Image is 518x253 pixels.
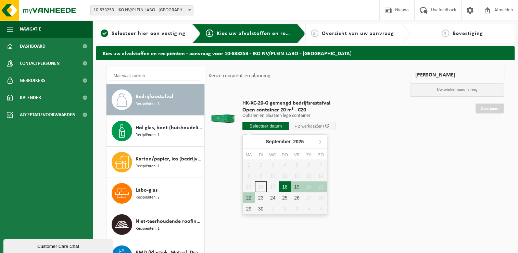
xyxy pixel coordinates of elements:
span: Open container 20 m³ - C20 [242,107,336,113]
div: wo [267,152,279,158]
p: Ophalen en plaatsen lege container [242,113,336,118]
span: Selecteer hier een vestiging [112,31,186,36]
div: 2 [279,203,291,214]
div: 30 [255,203,267,214]
span: Niet-teerhoudende roofing, pre-consumer [136,217,203,226]
div: 18 [279,181,291,192]
div: di [255,152,267,158]
div: ma [243,152,255,158]
span: 10-833253 - IKO NV/PLEIN LABO - ANTWERPEN [90,5,193,15]
span: Hol glas, bont (huishoudelijk) [136,124,203,132]
div: 24 [267,192,279,203]
span: 3 [311,29,318,37]
input: Materiaal zoeken [110,71,201,81]
h2: Kies uw afvalstoffen en recipiënten - aanvraag voor 10-833253 - IKO NV/PLEIN LABO - [GEOGRAPHIC_D... [96,46,515,60]
span: Karton/papier, los (bedrijven) [136,155,203,163]
a: Doorgaan [476,104,504,113]
div: Keuze recipiënt en planning [205,67,274,84]
div: zo [315,152,327,158]
p: Uw winkelmand is leeg [410,83,504,96]
span: Kalender [20,89,41,106]
span: Bedrijfsrestafval [136,93,173,101]
button: Niet-teerhoudende roofing, pre-consumer Recipiënten: 1 [106,209,205,240]
span: Acceptatievoorwaarden [20,106,75,123]
div: [PERSON_NAME] [410,67,504,83]
span: Contactpersonen [20,55,60,72]
span: Recipiënten: 1 [136,132,160,138]
span: Kies uw afvalstoffen en recipiënten [217,31,311,36]
span: + 2 werkdag(en) [295,124,324,129]
div: 25 [279,192,291,203]
button: Bedrijfsrestafval Recipiënten: 1 [106,84,205,116]
i: 2025 [293,139,304,144]
input: Selecteer datum [242,122,289,130]
div: za [303,152,315,158]
span: Recipiënten: 2 [136,194,160,201]
span: Navigatie [20,21,41,38]
div: do [279,152,291,158]
div: 1 [267,203,279,214]
span: Bevestiging [453,31,483,36]
div: vr [291,152,303,158]
span: 2 [206,29,213,37]
div: 22 [243,192,255,203]
div: 29 [243,203,255,214]
div: September, [263,136,306,147]
div: 23 [255,192,267,203]
iframe: chat widget [3,238,114,253]
button: Hol glas, bont (huishoudelijk) Recipiënten: 1 [106,116,205,147]
span: HK-XC-20-G gemengd bedrijfsrestafval [242,100,336,107]
span: 1 [101,29,108,37]
span: Gebruikers [20,72,46,89]
a: 1Selecteer hier een vestiging [99,29,187,38]
button: Labo-glas Recipiënten: 2 [106,178,205,209]
button: Karton/papier, los (bedrijven) Recipiënten: 1 [106,147,205,178]
span: Recipiënten: 1 [136,163,160,170]
span: Overzicht van uw aanvraag [322,31,394,36]
span: Recipiënten: 1 [136,226,160,232]
span: 10-833253 - IKO NV/PLEIN LABO - ANTWERPEN [91,5,193,15]
span: 4 [442,29,449,37]
span: Recipiënten: 1 [136,101,160,107]
div: 26 [291,192,303,203]
span: Dashboard [20,38,46,55]
div: 3 [291,203,303,214]
div: 19 [291,181,303,192]
span: Labo-glas [136,186,157,194]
